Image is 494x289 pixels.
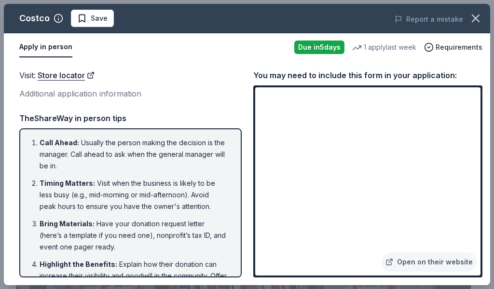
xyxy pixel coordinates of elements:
[352,41,416,53] div: 1 apply last week
[40,218,227,253] li: Have your donation request letter (here’s a template if you need one), nonprofit’s tax ID, and ev...
[19,112,242,124] div: TheShareWay in person tips
[253,69,482,82] div: You may need to include this form in your application:
[19,37,72,57] button: Apply in person
[19,11,50,26] div: Costco
[19,69,242,82] div: Visit :
[40,138,79,147] span: Call Ahead :
[294,41,344,54] div: Due in 5 days
[40,178,227,212] li: Visit when the business is likely to be less busy (e.g., mid-morning or mid-afternoon). Avoid pea...
[436,41,482,53] span: Requirements
[91,13,108,24] span: Save
[424,41,482,53] button: Requirements
[38,69,95,82] a: Store locator
[382,252,477,272] a: Open on their website
[40,179,95,187] span: Timing Matters :
[19,87,242,100] div: Additional application information
[40,260,117,268] span: Highlight the Benefits :
[71,10,114,27] button: Save
[40,137,227,172] li: Usually the person making the decision is the manager. Call ahead to ask when the general manager...
[395,14,463,25] button: Report a mistake
[40,220,95,228] span: Bring Materials :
